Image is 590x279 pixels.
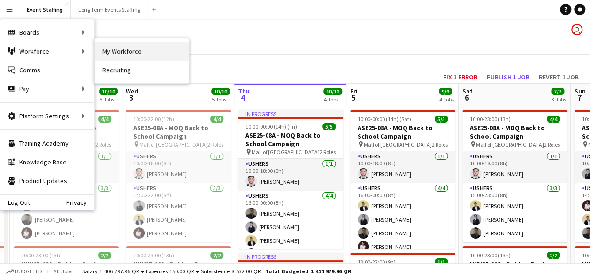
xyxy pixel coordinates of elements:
app-job-card: In progress10:00-00:00 (14h) (Fri)5/5ASE25-08A - MOQ Back to School Campaign Mall of [GEOGRAPHIC_... [238,110,343,249]
span: All jobs [52,268,74,275]
app-card-role: Ushers1/110:00-18:00 (8h)[PERSON_NAME] [238,159,343,191]
div: 4 Jobs [439,96,454,103]
a: Training Academy [0,134,94,153]
span: 2/2 [98,252,111,259]
span: 10/10 [211,88,230,95]
a: My Workforce [95,42,189,61]
span: 4/4 [210,116,223,123]
h3: UNV25-08A - Dukhan Bank Ushers [14,260,119,277]
button: Event Staffing [19,0,71,19]
h3: ASE25-08A - MOQ Back to School Campaign [350,124,455,140]
span: 10:00-00:00 (14h) (Sat) [358,116,411,123]
span: 9/9 [439,88,452,95]
span: 4/4 [547,116,560,123]
app-job-card: 10:00-00:00 (14h) (Sat)5/5ASE25-08A - MOQ Back to School Campaign Mall of [GEOGRAPHIC_DATA]2 Role... [350,110,455,249]
div: 3 Jobs [552,96,566,103]
a: Comms [0,61,94,79]
span: 10/10 [99,88,118,95]
span: Sun [575,87,586,95]
div: Workforce [0,42,94,61]
span: 2/2 [547,252,560,259]
span: 6 [461,92,473,103]
span: Fri [350,87,358,95]
div: Platform Settings [0,107,94,125]
button: Long Term Events Staffing [71,0,148,19]
span: 10:00-23:00 (13h) [21,252,62,259]
span: 2 Roles [320,148,336,155]
a: Product Updates [0,171,94,190]
span: 2 Roles [432,141,448,148]
span: 10:00-23:00 (13h) [470,252,511,259]
h3: UNV25-08A - Dukhan Bank Ushers [126,260,231,277]
span: Total Budgeted 1 414 979.96 QR [265,268,351,275]
app-card-role: Ushers3/314:00-22:00 (8h)[PERSON_NAME][PERSON_NAME][PERSON_NAME] [126,183,231,242]
app-card-role: Ushers1/110:00-18:00 (8h)[PERSON_NAME] [126,151,231,183]
app-card-role: Ushers1/110:00-18:00 (8h)[PERSON_NAME] [350,151,455,183]
app-card-role: Ushers4/416:00-00:00 (8h)[PERSON_NAME][PERSON_NAME][PERSON_NAME] [238,191,343,263]
span: Mall of [GEOGRAPHIC_DATA] [252,148,320,155]
span: 10:00-00:00 (14h) (Fri) [245,123,297,130]
span: 5/5 [322,123,336,130]
button: Budgeted [5,266,44,277]
button: Revert 1 job [535,71,582,83]
a: Recruiting [95,61,189,79]
span: 5 [349,92,358,103]
app-card-role: Ushers3/314:00-22:00 (8h)[PERSON_NAME][PERSON_NAME][PERSON_NAME] [14,183,119,242]
span: 10/10 [323,88,342,95]
a: Log Out [0,199,30,206]
div: 5 Jobs [212,96,230,103]
app-job-card: 10:00-22:00 (12h)4/4ASE25-08A - MOQ Back to School Campaign Mall of [GEOGRAPHIC_DATA]2 RolesUsher... [126,110,231,242]
div: Boards [0,23,94,42]
h3: ASE25-08A - MOQ Back to School Campaign [126,124,231,140]
div: Salary 1 406 297.96 QR + Expenses 150.00 QR + Subsistence 8 532.00 QR = [82,268,351,275]
div: In progress [238,110,343,117]
span: 7 [573,92,586,103]
div: 5 Jobs [100,96,117,103]
span: 3 [124,92,138,103]
h3: UNV25-09A - Dukhan Bank Ushers [462,260,567,277]
span: 10:00-23:00 (13h) [470,116,511,123]
h3: ASE25-08A - MOQ Back to School Campaign [238,131,343,148]
button: Publish 1 job [483,71,533,83]
a: Knowledge Base [0,153,94,171]
span: 2 Roles [544,141,560,148]
span: Sat [462,87,473,95]
app-card-role: Ushers1/110:00-18:00 (8h)[PERSON_NAME] [462,151,567,183]
span: 10:00-22:00 (12h) [133,116,174,123]
app-card-role: Ushers3/315:00-23:00 (8h)[PERSON_NAME][PERSON_NAME][PERSON_NAME] [462,183,567,242]
span: 1/1 [435,258,448,265]
span: 7/7 [551,88,564,95]
span: 10:00-23:00 (13h) [133,252,174,259]
div: Pay [0,79,94,98]
span: 4/4 [98,116,111,123]
span: 2 Roles [207,141,223,148]
span: Mall of [GEOGRAPHIC_DATA] [364,141,432,148]
span: Thu [238,87,250,95]
app-card-role: Ushers4/416:00-00:00 (8h)[PERSON_NAME][PERSON_NAME][PERSON_NAME][PERSON_NAME] [350,183,455,256]
span: Mall of [GEOGRAPHIC_DATA] [139,141,207,148]
span: Mall of [GEOGRAPHIC_DATA] [476,141,544,148]
a: Privacy [66,199,94,206]
div: In progress [238,253,343,260]
span: Wed [126,87,138,95]
app-job-card: 10:00-23:00 (13h)4/4ASE25-08A - MOQ Back to School Campaign Mall of [GEOGRAPHIC_DATA]2 RolesUsher... [462,110,567,242]
button: Fix 1 error [439,71,481,83]
app-user-avatar: Events Staffing Team [571,24,582,35]
span: 4 [237,92,250,103]
span: 5/5 [435,116,448,123]
span: 2/2 [210,252,223,259]
span: Budgeted [15,268,42,275]
h3: ASE25-08A - MOQ Back to School Campaign [462,124,567,140]
div: 4 Jobs [324,96,342,103]
span: 13:00-22:00 (9h) [358,258,396,265]
span: 2 Roles [95,141,111,148]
